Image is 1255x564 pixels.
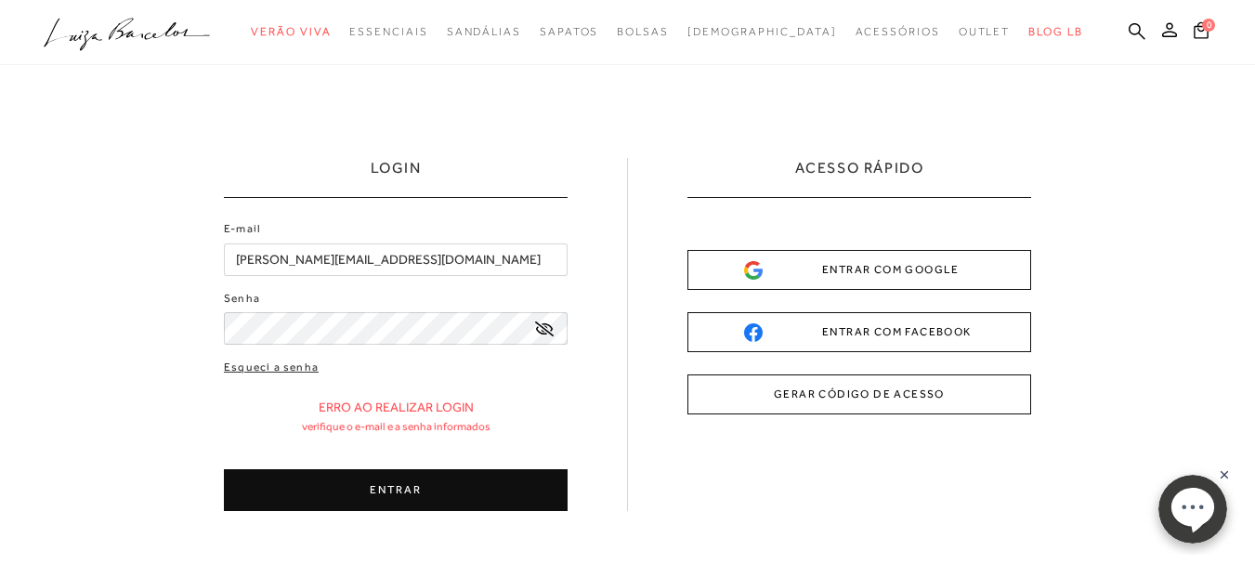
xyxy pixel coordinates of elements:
[744,260,974,280] div: ENTRAR COM GOOGLE
[1028,15,1082,49] a: BLOG LB
[349,15,427,49] a: noSubCategoriesText
[224,359,319,376] a: Esqueci a senha
[959,15,1011,49] a: noSubCategoriesText
[617,15,669,49] a: noSubCategoriesText
[856,25,940,38] span: Acessórios
[447,15,521,49] a: noSubCategoriesText
[224,290,260,308] label: Senha
[302,420,490,433] p: Verifique o e-mail e a senha informados
[1202,19,1215,32] span: 0
[319,400,474,415] p: Erro ao realizar login
[1188,20,1214,46] button: 0
[447,25,521,38] span: Sandálias
[1028,25,1082,38] span: BLOG LB
[224,243,568,276] input: E-mail
[687,250,1031,290] button: ENTRAR COM GOOGLE
[224,220,261,238] label: E-mail
[687,374,1031,414] button: GERAR CÓDIGO DE ACESSO
[349,25,427,38] span: Essenciais
[224,469,568,511] button: ENTRAR
[617,25,669,38] span: Bolsas
[959,25,1011,38] span: Outlet
[687,15,837,49] a: noSubCategoriesText
[856,15,940,49] a: noSubCategoriesText
[540,25,598,38] span: Sapatos
[371,158,422,197] h1: LOGIN
[795,158,924,197] h2: ACESSO RÁPIDO
[744,322,974,342] div: ENTRAR COM FACEBOOK
[251,25,331,38] span: Verão Viva
[535,321,554,335] a: exibir senha
[687,312,1031,352] button: ENTRAR COM FACEBOOK
[687,25,837,38] span: [DEMOGRAPHIC_DATA]
[540,15,598,49] a: noSubCategoriesText
[251,15,331,49] a: noSubCategoriesText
